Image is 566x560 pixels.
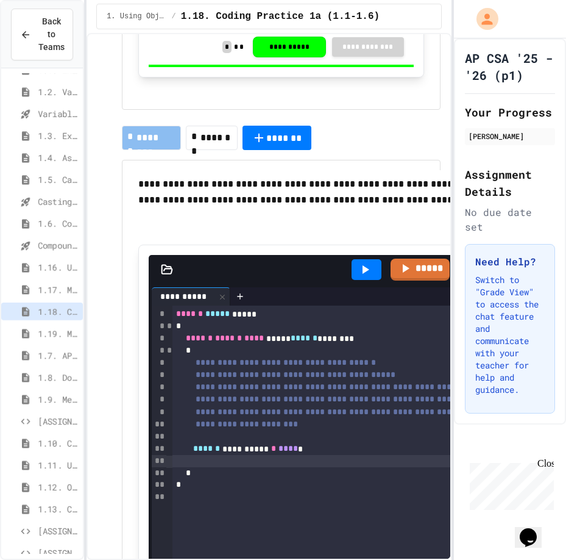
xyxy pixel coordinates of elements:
h2: Your Progress [465,104,555,121]
div: Chat with us now!Close [5,5,84,77]
button: Back to Teams [11,9,73,60]
span: Compound assignment operators - Quiz [38,239,78,252]
p: Switch to "Grade View" to access the chat feature and communicate with your teacher for help and ... [475,274,545,396]
span: 1.11. Using the Math Class [38,459,78,472]
span: / [172,12,176,21]
span: 1.19. Multiple Choice Exercises for Unit 1a (1.1-1.6) [38,327,78,340]
div: No due date set [465,205,555,234]
iframe: chat widget [515,511,554,548]
span: [ASSIGNMENT] Music Track Creator (LO4) [38,525,78,537]
h3: Need Help? [475,254,545,269]
span: 1.12. Objects - Instances of Classes [38,481,78,494]
span: 1.9. Method Signatures [38,393,78,406]
h1: AP CSA '25 - '26 (p1) [465,49,555,84]
div: [PERSON_NAME] [469,131,551,142]
span: 1.5. Casting and Ranges of Values [38,173,78,186]
h2: Assignment Details [465,166,555,200]
span: 1.4. Assignment and Input [38,151,78,164]
span: 1.18. Coding Practice 1a (1.1-1.6) [181,9,380,24]
div: My Account [464,5,501,33]
span: 1.10. Calling Class Methods [38,437,78,450]
span: Casting and Ranges of variables - Quiz [38,195,78,208]
span: Variables and Data Types - Quiz [38,107,78,120]
span: 1.6. Compound Assignment Operators [38,217,78,230]
span: 1.18. Coding Practice 1a (1.1-1.6) [38,305,78,318]
span: 1.8. Documentation with Comments and Preconditions [38,371,78,384]
span: [ASSIGNMENT] Name Generator Tool (LO5) [38,415,78,428]
span: 1. Using Objects and Methods [107,12,166,21]
span: [ASSIGNMENT] University Registration System (LO4) [38,547,78,559]
span: Back to Teams [38,15,65,54]
span: 1.16. Unit Summary 1a (1.1-1.6) [38,261,78,274]
span: 1.7. APIs and Libraries [38,349,78,362]
iframe: chat widget [465,458,554,510]
span: 1.3. Expressions and Output [New] [38,129,78,142]
span: 1.17. Mixed Up Code Practice 1.1-1.6 [38,283,78,296]
span: 1.2. Variables and Data Types [38,85,78,98]
span: 1.13. Creating and Initializing Objects: Constructors [38,503,78,515]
